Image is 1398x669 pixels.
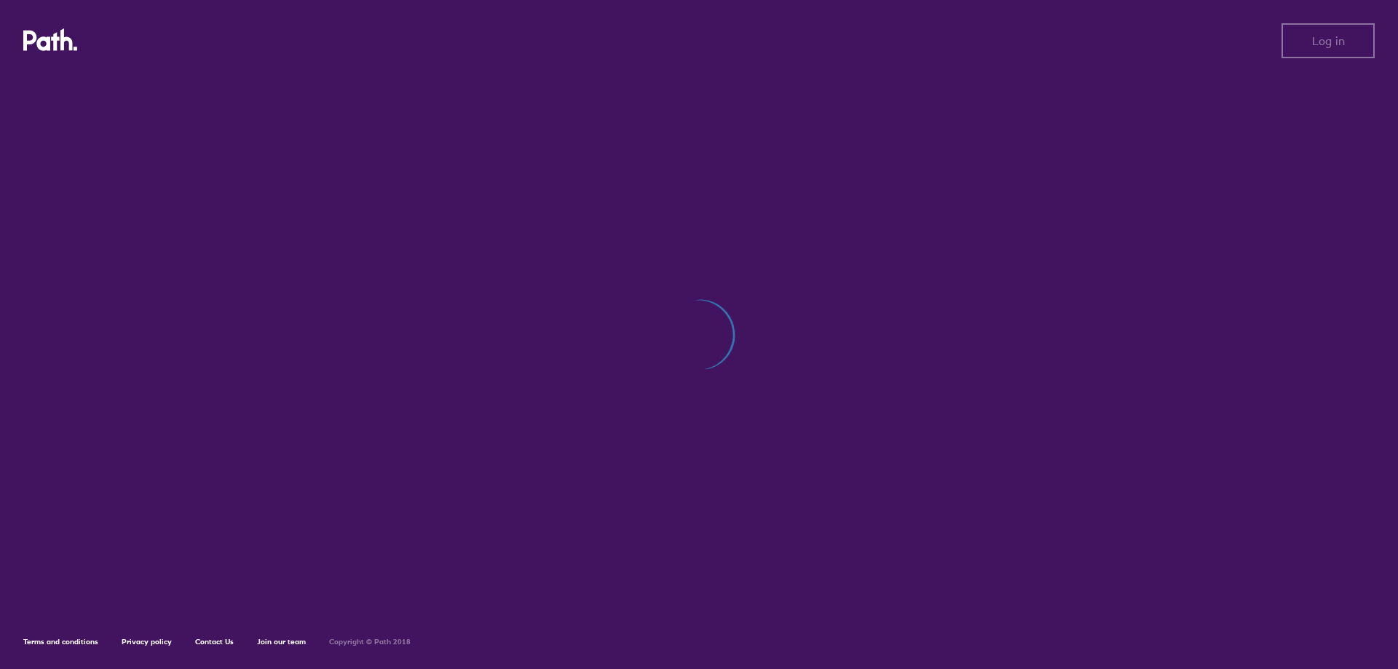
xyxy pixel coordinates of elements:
[23,637,98,646] a: Terms and conditions
[122,637,172,646] a: Privacy policy
[1312,34,1345,47] span: Log in
[1281,23,1375,58] button: Log in
[195,637,234,646] a: Contact Us
[329,638,411,646] h6: Copyright © Path 2018
[257,637,306,646] a: Join our team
